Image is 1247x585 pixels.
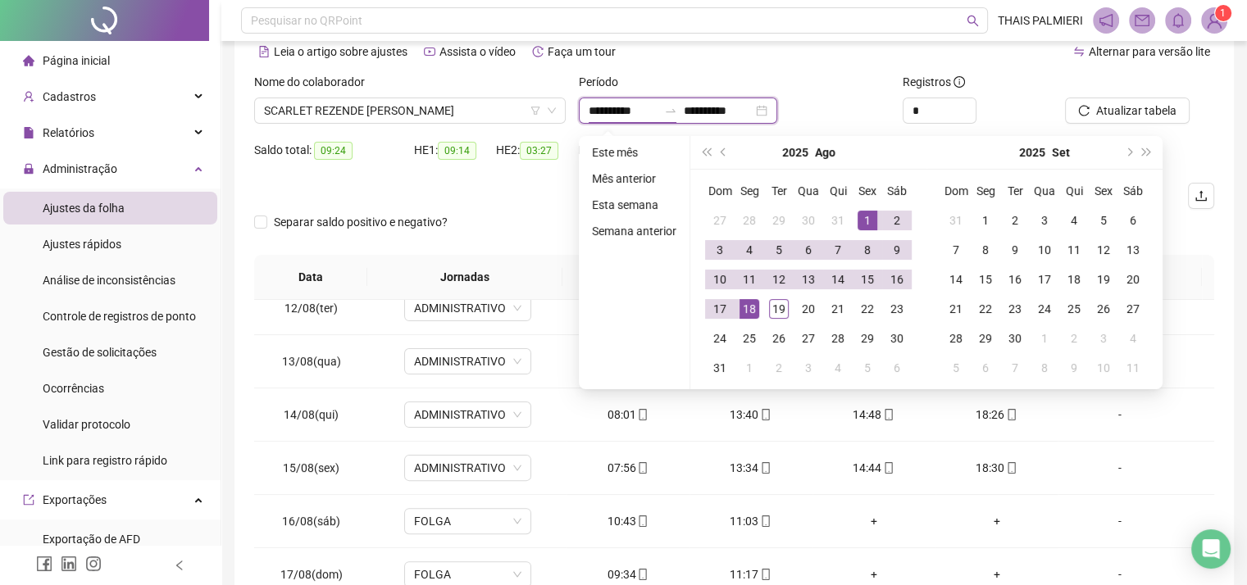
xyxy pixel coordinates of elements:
td: 2025-09-11 [1059,235,1089,265]
span: mobile [758,515,771,527]
div: 23 [1005,299,1025,319]
th: Qua [1030,176,1059,206]
li: Semana anterior [585,221,683,241]
td: 2025-09-24 [1030,294,1059,324]
td: 2025-08-19 [764,294,794,324]
div: - [1071,459,1167,477]
td: 2025-08-27 [794,324,823,353]
span: Gestão de solicitações [43,346,157,359]
div: 27 [710,211,730,230]
td: 2025-08-22 [853,294,882,324]
td: 2025-10-03 [1089,324,1118,353]
div: 17 [1035,270,1054,289]
td: 2025-08-23 [882,294,912,324]
span: mobile [635,569,649,580]
div: 5 [946,358,966,378]
div: 16 [887,270,907,289]
th: Seg [971,176,1000,206]
div: 29 [976,329,995,348]
td: 2025-09-05 [853,353,882,383]
span: 13/08(qua) [282,355,341,368]
span: Ajustes da folha [43,202,125,215]
div: 8 [858,240,877,260]
td: 2025-10-01 [1030,324,1059,353]
span: left [174,560,185,571]
td: 2025-09-02 [1000,206,1030,235]
div: 14:44 [826,459,922,477]
td: 2025-10-11 [1118,353,1148,383]
sup: Atualize o seu contato no menu Meus Dados [1215,5,1231,21]
th: Data [254,255,367,300]
span: mobile [635,515,649,527]
div: 18 [740,299,759,319]
th: Jornadas [367,255,562,300]
button: next-year [1119,136,1137,169]
div: 1 [858,211,877,230]
div: 30 [1005,329,1025,348]
span: mobile [758,409,771,420]
div: 13:40 [703,406,799,424]
div: 3 [1035,211,1054,230]
span: Exportação de AFD [43,533,140,546]
span: to [664,104,677,117]
li: Mês anterior [585,169,683,188]
span: 14/08(qui) [284,408,339,421]
span: bell [1171,13,1186,28]
span: swap [1073,46,1085,57]
label: Período [579,73,629,91]
th: Qui [823,176,853,206]
span: Ocorrências [43,382,104,395]
th: Dom [941,176,971,206]
span: youtube [424,46,435,57]
div: 7 [946,240,966,260]
span: Faça um tour [548,45,616,58]
td: 2025-08-20 [794,294,823,324]
td: 2025-08-30 [882,324,912,353]
div: 13 [799,270,818,289]
th: Ter [1000,176,1030,206]
div: 17 [710,299,730,319]
div: 20 [1123,270,1143,289]
div: 7 [1005,358,1025,378]
span: Leia o artigo sobre ajustes [274,45,407,58]
span: mobile [1004,462,1017,474]
span: Exportações [43,493,107,506]
td: 2025-08-12 [764,265,794,294]
div: 7 [828,240,848,260]
td: 2025-08-08 [853,235,882,265]
div: 2 [1064,329,1084,348]
span: file-text [258,46,270,57]
span: Atualizar tabela [1096,102,1176,120]
td: 2025-09-01 [735,353,764,383]
td: 2025-09-25 [1059,294,1089,324]
div: 11 [1064,240,1084,260]
th: Sex [1089,176,1118,206]
div: 10 [1035,240,1054,260]
td: 2025-10-10 [1089,353,1118,383]
div: 22 [858,299,877,319]
div: 16 [1005,270,1025,289]
div: 6 [799,240,818,260]
td: 2025-09-06 [882,353,912,383]
td: 2025-09-16 [1000,265,1030,294]
div: 29 [769,211,789,230]
span: Alternar para versão lite [1089,45,1210,58]
th: Seg [735,176,764,206]
span: file [23,127,34,138]
div: 22 [976,299,995,319]
td: 2025-09-18 [1059,265,1089,294]
div: 11:17 [703,565,799,583]
div: 24 [710,329,730,348]
td: 2025-09-08 [971,235,1000,265]
td: 2025-07-31 [823,206,853,235]
div: 30 [887,329,907,348]
span: history [532,46,544,57]
div: 29 [858,329,877,348]
div: 8 [1035,358,1054,378]
td: 2025-08-24 [705,324,735,353]
span: Análise de inconsistências [43,274,175,287]
div: 13:34 [703,459,799,477]
span: ADMINISTRATIVO [414,456,521,480]
td: 2025-09-17 [1030,265,1059,294]
td: 2025-10-02 [1059,324,1089,353]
